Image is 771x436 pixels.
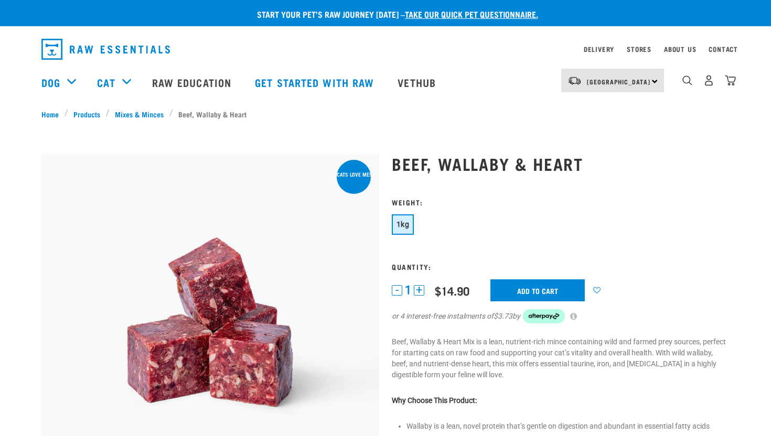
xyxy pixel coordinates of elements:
img: home-icon@2x.png [725,75,736,86]
button: + [414,285,424,296]
a: Dog [41,74,60,90]
span: $3.73 [494,311,512,322]
h3: Quantity: [392,263,730,270]
a: Mixes & Minces [110,108,169,119]
a: Stores [627,47,651,51]
a: About Us [664,47,696,51]
a: Get started with Raw [244,61,387,103]
a: Contact [709,47,738,51]
span: 1 [405,285,411,296]
span: 1kg [397,220,409,228]
img: home-icon-1@2x.png [682,75,692,85]
a: Raw Education [142,61,244,103]
img: van-moving.png [567,76,582,85]
img: Afterpay [523,309,565,324]
p: Wallaby is a lean, novel protein that’s gentle on digestion and abundant in essential fatty acids [406,421,730,432]
nav: dropdown navigation [33,35,738,64]
span: [GEOGRAPHIC_DATA] [587,80,650,83]
img: user.png [703,75,714,86]
h3: Weight: [392,198,730,206]
strong: Why Choose This Product: [392,396,477,405]
img: Raw Essentials Logo [41,39,170,60]
p: Beef, Wallaby & Heart Mix is a lean, nutrient-rich mince containing wild and farmed prey sources,... [392,336,730,380]
button: 1kg [392,214,414,235]
a: Vethub [387,61,449,103]
a: Delivery [584,47,614,51]
a: Home [41,108,65,119]
h1: Beef, Wallaby & Heart [392,154,730,173]
button: - [392,285,402,296]
input: Add to cart [490,279,585,301]
nav: breadcrumbs [41,108,730,119]
div: or 4 interest-free instalments of by [392,309,730,324]
div: $14.90 [435,284,469,297]
a: Products [68,108,106,119]
a: take our quick pet questionnaire. [405,12,538,16]
a: Cat [97,74,115,90]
